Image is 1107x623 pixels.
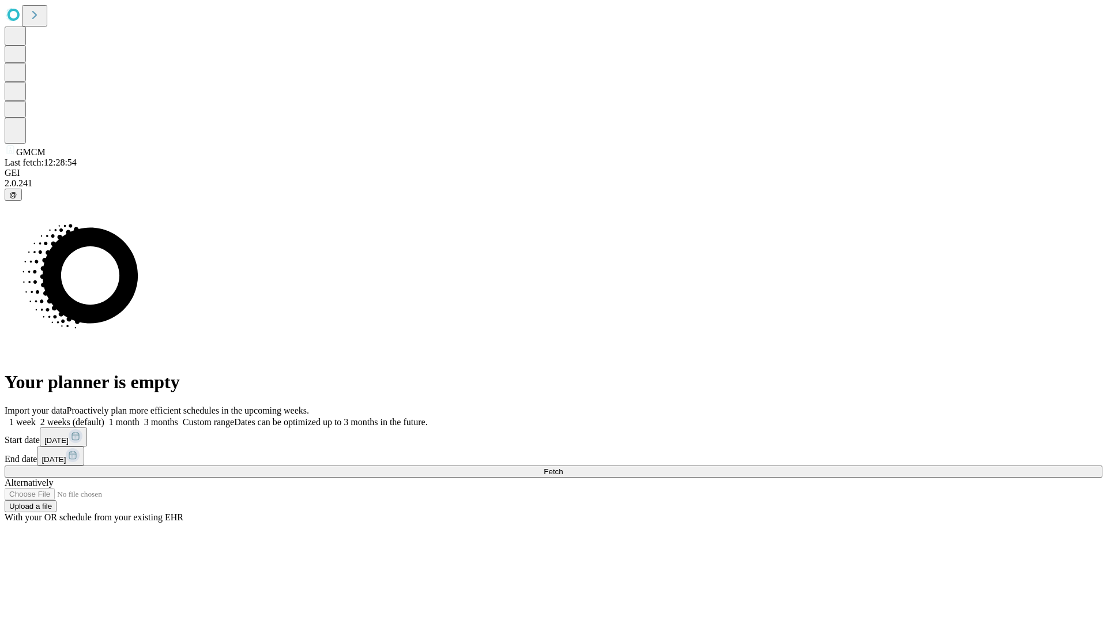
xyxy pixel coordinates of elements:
[40,417,104,427] span: 2 weeks (default)
[5,466,1102,478] button: Fetch
[5,406,67,415] span: Import your data
[544,467,563,476] span: Fetch
[234,417,427,427] span: Dates can be optimized up to 3 months in the future.
[16,147,46,157] span: GMCM
[5,500,57,512] button: Upload a file
[67,406,309,415] span: Proactively plan more efficient schedules in the upcoming weeks.
[144,417,178,427] span: 3 months
[5,168,1102,178] div: GEI
[5,178,1102,189] div: 2.0.241
[5,157,77,167] span: Last fetch: 12:28:54
[5,446,1102,466] div: End date
[5,371,1102,393] h1: Your planner is empty
[5,189,22,201] button: @
[40,427,87,446] button: [DATE]
[109,417,140,427] span: 1 month
[42,455,66,464] span: [DATE]
[183,417,234,427] span: Custom range
[9,190,17,199] span: @
[9,417,36,427] span: 1 week
[37,446,84,466] button: [DATE]
[5,478,53,487] span: Alternatively
[5,427,1102,446] div: Start date
[44,436,69,445] span: [DATE]
[5,512,183,522] span: With your OR schedule from your existing EHR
